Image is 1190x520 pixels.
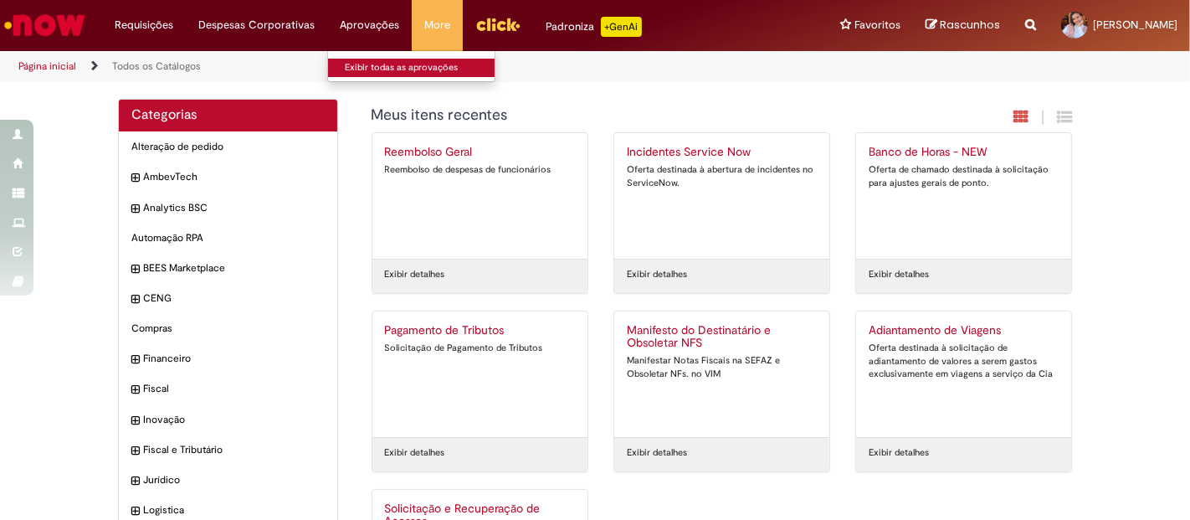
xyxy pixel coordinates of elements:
div: Alteração de pedido [119,131,337,162]
ul: Aprovações [327,50,495,82]
div: expandir categoria Financeiro Financeiro [119,343,337,374]
span: Jurídico [143,473,325,487]
div: Compras [119,313,337,344]
span: AmbevTech [143,170,325,184]
div: Oferta de chamado destinada à solicitação para ajustes gerais de ponto. [869,163,1059,189]
div: Solicitação de Pagamento de Tributos [385,342,575,355]
h2: Categorias [131,108,325,123]
a: Adiantamento de Viagens Oferta destinada à solicitação de adiantamento de valores a serem gastos ... [856,311,1071,437]
span: Automação RPA [131,231,325,245]
h2: Adiantamento de Viagens [869,324,1059,337]
span: Despesas Corporativas [198,17,315,33]
ul: Trilhas de página [13,51,781,82]
img: click_logo_yellow_360x200.png [475,12,521,37]
i: Exibição de grade [1057,109,1072,125]
span: BEES Marketplace [143,261,325,275]
p: +GenAi [601,17,642,37]
h2: Reembolso Geral [385,146,575,159]
div: Manifestar Notas Fiscais na SEFAZ e Obsoletar NFs. no VIM [627,354,817,380]
a: Exibir detalhes [385,446,445,460]
i: Exibição em cartão [1013,109,1028,125]
i: expandir categoria Logistica [131,503,139,520]
i: expandir categoria Fiscal [131,382,139,399]
span: Alteração de pedido [131,140,325,154]
a: Rascunhos [926,18,1000,33]
i: expandir categoria Fiscal e Tributário [131,443,139,460]
a: Exibir detalhes [627,446,687,460]
div: expandir categoria Fiscal Fiscal [119,373,337,404]
img: ServiceNow [2,8,88,42]
span: [PERSON_NAME] [1093,18,1177,32]
span: Aprovações [340,17,399,33]
span: Fiscal [143,382,325,396]
a: Página inicial [18,59,76,73]
span: Favoritos [854,17,900,33]
div: expandir categoria Analytics BSC Analytics BSC [119,193,337,224]
div: Oferta destinada à solicitação de adiantamento de valores a serem gastos exclusivamente em viagen... [869,342,1059,381]
h2: Pagamento de Tributos [385,324,575,337]
span: Logistica [143,503,325,517]
span: Requisições [115,17,173,33]
i: expandir categoria CENG [131,291,139,308]
h1: {"description":"","title":"Meus itens recentes"} Categoria [372,107,891,124]
span: Analytics BSC [143,201,325,215]
span: | [1041,108,1044,127]
h2: Incidentes Service Now [627,146,817,159]
h2: Manifesto do Destinatário e Obsoletar NFS [627,324,817,351]
i: expandir categoria Financeiro [131,352,139,368]
a: Exibir detalhes [869,268,929,281]
a: Banco de Horas - NEW Oferta de chamado destinada à solicitação para ajustes gerais de ponto. [856,133,1071,259]
a: Pagamento de Tributos Solicitação de Pagamento de Tributos [372,311,587,437]
a: Exibir detalhes [385,268,445,281]
i: expandir categoria AmbevTech [131,170,139,187]
div: expandir categoria CENG CENG [119,283,337,314]
span: Inovação [143,413,325,427]
a: Exibir detalhes [627,268,687,281]
span: CENG [143,291,325,306]
span: Financeiro [143,352,325,366]
div: Padroniza [546,17,642,37]
div: Oferta destinada à abertura de incidentes no ServiceNow. [627,163,817,189]
span: Compras [131,322,325,336]
span: More [424,17,450,33]
a: Incidentes Service Now Oferta destinada à abertura de incidentes no ServiceNow. [614,133,829,259]
div: expandir categoria Fiscal e Tributário Fiscal e Tributário [119,435,337,466]
a: Exibir todas as aprovações [328,59,512,77]
i: expandir categoria Inovação [131,413,139,430]
span: Fiscal e Tributário [143,443,325,457]
span: Rascunhos [940,17,1000,33]
h2: Banco de Horas - NEW [869,146,1059,159]
i: expandir categoria Jurídico [131,473,139,490]
a: Todos os Catálogos [112,59,201,73]
div: Reembolso de despesas de funcionários [385,163,575,177]
a: Manifesto do Destinatário e Obsoletar NFS Manifestar Notas Fiscais na SEFAZ e Obsoletar NFs. no VIM [614,311,829,437]
div: expandir categoria Jurídico Jurídico [119,465,337,496]
a: Exibir detalhes [869,446,929,460]
div: expandir categoria AmbevTech AmbevTech [119,162,337,193]
div: Automação RPA [119,223,337,254]
i: expandir categoria Analytics BSC [131,201,139,218]
i: expandir categoria BEES Marketplace [131,261,139,278]
a: Reembolso Geral Reembolso de despesas de funcionários [372,133,587,259]
div: expandir categoria BEES Marketplace BEES Marketplace [119,253,337,284]
div: expandir categoria Inovação Inovação [119,404,337,435]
